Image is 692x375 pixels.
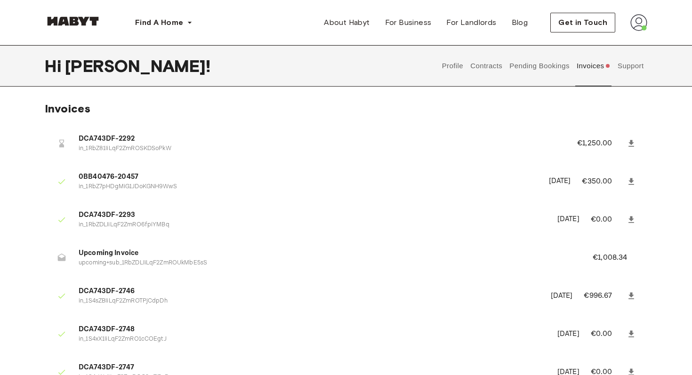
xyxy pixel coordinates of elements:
button: Profile [441,45,465,87]
button: Pending Bookings [508,45,571,87]
span: About Habyt [324,17,370,28]
p: [DATE] [557,214,579,225]
p: €350.00 [582,176,625,187]
span: For Landlords [446,17,496,28]
button: Invoices [575,45,612,87]
span: Find A Home [135,17,183,28]
p: in_1S4sZBIiLqF2ZmROTPjCdpDh [79,297,539,306]
p: [DATE] [549,176,571,187]
span: DCA743DF-2293 [79,210,546,221]
button: Support [616,45,645,87]
button: Contracts [469,45,504,87]
a: Blog [504,13,536,32]
p: €0.00 [591,214,625,225]
span: Get in Touch [558,17,607,28]
span: DCA743DF-2747 [79,362,546,373]
span: 0BB40476-20457 [79,172,538,183]
div: user profile tabs [438,45,647,87]
span: Hi [45,56,65,76]
a: About Habyt [316,13,377,32]
p: €0.00 [591,328,625,340]
p: in_1RbZ81IiLqF2ZmROSKDSoPkW [79,144,555,153]
span: DCA743DF-2746 [79,286,539,297]
a: For Landlords [439,13,504,32]
span: DCA743DF-2748 [79,324,546,335]
p: €996.67 [584,290,625,302]
p: [DATE] [551,291,573,302]
span: Invoices [45,102,90,115]
span: [PERSON_NAME] ! [65,56,210,76]
p: €1,250.00 [577,138,625,149]
span: Blog [512,17,528,28]
span: Upcoming Invoice [79,248,570,259]
img: avatar [630,14,647,31]
p: €1,008.34 [593,252,640,263]
p: in_1RbZ7pHDgMiG1JDoKGNH9WwS [79,183,538,191]
button: Get in Touch [550,13,615,32]
p: in_1RbZDLIiLqF2ZmRO6fpiYMBq [79,221,546,230]
p: [DATE] [557,329,579,340]
img: Habyt [45,16,101,26]
button: Find A Home [128,13,200,32]
p: upcoming+sub_1RbZDLIiLqF2ZmROUkMbE5sS [79,259,570,268]
p: in_1S4xX1IiLqF2ZmRO1cCOEgtJ [79,335,546,344]
span: DCA743DF-2292 [79,134,555,144]
span: For Business [385,17,432,28]
a: For Business [378,13,439,32]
